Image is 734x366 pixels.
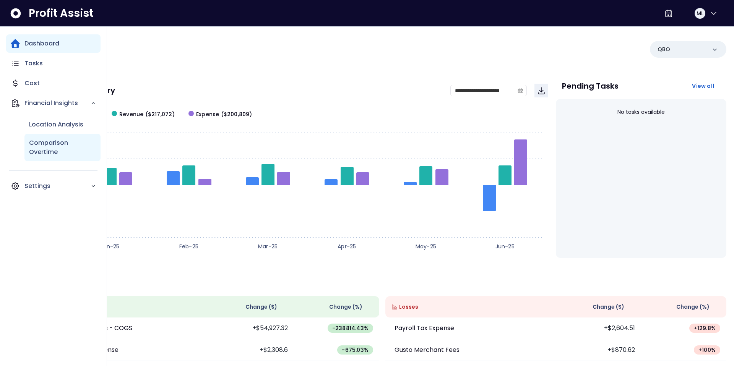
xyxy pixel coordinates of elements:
text: May-25 [416,243,436,250]
p: Payroll Tax Expense [395,324,454,333]
span: Expense ($200,809) [196,110,252,118]
span: + 129.8 % [694,324,716,332]
button: View all [686,79,720,93]
text: Jan-25 [100,243,119,250]
text: Mar-25 [258,243,278,250]
span: -238814.43 % [332,324,369,332]
span: Revenue ($217,072) [119,110,175,118]
p: QBO [658,45,670,53]
td: +$870.62 [556,339,641,361]
span: Change (%) [676,303,710,311]
p: Financial Insights [24,99,91,108]
span: Change ( $ ) [245,303,277,311]
span: Change (%) [329,303,362,311]
text: Jun-25 [495,243,515,250]
p: Wins & Losses [38,279,726,287]
td: +$2,308.6 [209,339,294,361]
p: Tasks [24,59,43,68]
text: Feb-25 [179,243,198,250]
p: Cost [24,79,40,88]
span: View all [692,82,714,90]
td: +$54,927.32 [209,317,294,339]
p: Comparison Overtime [29,138,96,157]
td: +$2,604.51 [556,317,641,339]
span: ML [697,10,703,17]
p: Dashboard [24,39,59,48]
p: Location Analysis [29,120,83,129]
svg: calendar [518,88,523,93]
text: Apr-25 [338,243,356,250]
p: Gusto Merchant Fees [395,345,460,355]
span: Profit Assist [29,6,93,20]
p: Settings [24,181,91,191]
div: No tasks available [562,102,720,122]
span: -675.03 % [342,346,369,354]
span: Losses [399,303,418,311]
span: Change ( $ ) [593,303,624,311]
p: Pending Tasks [562,82,619,90]
button: Download [534,84,548,97]
span: + 100 % [698,346,716,354]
